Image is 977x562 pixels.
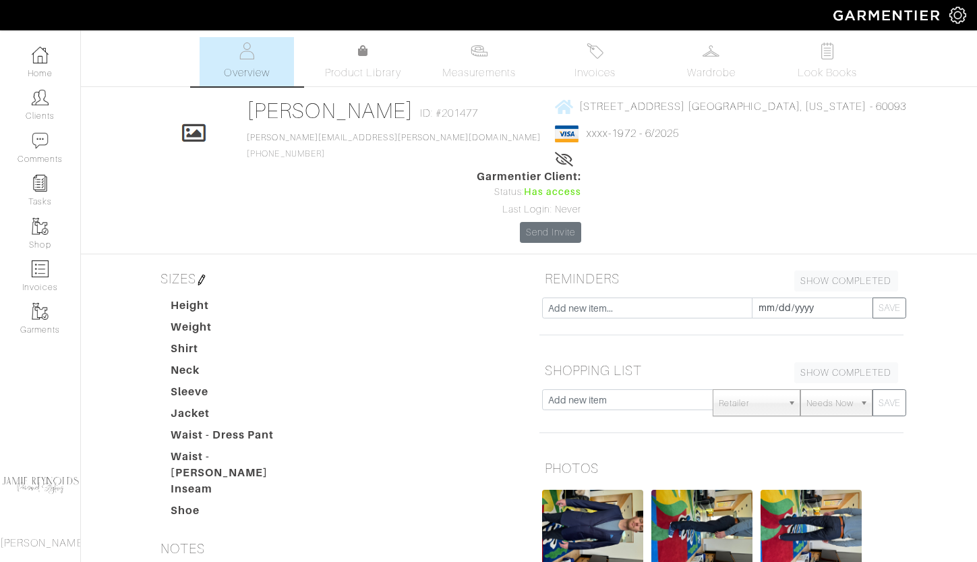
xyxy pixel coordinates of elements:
[949,7,966,24] img: gear-icon-white-bd11855cb880d31180b6d7d6211b90ccbf57a29d726f0c71d8c61bd08dd39cc2.png
[247,99,413,123] a: [PERSON_NAME]
[806,390,854,417] span: Needs Now
[477,169,582,185] span: Garmentier Client:
[160,449,314,481] dt: Waist - [PERSON_NAME]
[160,384,314,405] dt: Sleeve
[664,37,759,86] a: Wardrobe
[542,298,752,318] input: Add new item...
[420,105,479,121] span: ID: #201477
[794,362,898,383] a: SHOW COMPLETED
[32,175,49,192] img: reminder-icon-8004d30b9f0a5d33ae49ab947aed9ed385cf756f9e5892f1edd6e32f2345188e.png
[780,37,875,86] a: Look Books
[548,37,643,86] a: Invoices
[524,185,582,200] span: Has access
[798,65,858,81] span: Look Books
[827,3,949,27] img: garmentier-logo-header-white-b43fb05a5012e4ada735d5af1a66efaba907eab6374d6393d1fbf88cb4ef424d.png
[32,303,49,320] img: garments-icon-b7da505a4dc4fd61783c78ac3ca0ef83fa9d6f193b1c9dc38574b1d14d53ca28.png
[325,65,401,81] span: Product Library
[160,298,314,319] dt: Height
[196,275,207,285] img: pen-cf24a1663064a2ec1b9c1bd2387e9de7a2fa800b781884d57f21acf72779bad2.png
[539,357,904,384] h5: SHOPPING LIST
[160,341,314,362] dt: Shirt
[555,98,906,115] a: [STREET_ADDRESS] [GEOGRAPHIC_DATA], [US_STATE] - 60093
[872,389,906,416] button: SAVE
[477,202,582,217] div: Last Login: Never
[32,132,49,149] img: comment-icon-a0a6a9ef722e966f86d9cbdc48e553b5cf19dbc54f86b18d962a5391bc8f6eb6.png
[687,65,736,81] span: Wardrobe
[520,222,582,243] a: Send Invite
[224,65,269,81] span: Overview
[155,535,519,562] h5: NOTES
[160,481,314,503] dt: Inseam
[247,133,541,142] a: [PERSON_NAME][EMAIL_ADDRESS][PERSON_NAME][DOMAIN_NAME]
[160,319,314,341] dt: Weight
[239,43,256,59] img: basicinfo-40fd8af6dae0f16599ec9e87c0ef1c0a1fdea2edbe929e3d69a839185d80c458.svg
[819,43,835,59] img: todo-9ac3debb85659649dc8f770b8b6100bb5dab4b48dedcbae339e5042a72dfd3cc.svg
[477,185,582,200] div: Status:
[587,43,603,59] img: orders-27d20c2124de7fd6de4e0e44c1d41de31381a507db9b33961299e4e07d508b8c.svg
[872,298,906,318] button: SAVE
[316,43,410,81] a: Product Library
[32,47,49,63] img: dashboard-icon-dbcd8f5a0b271acd01030246c82b418ddd0df26cd7fceb0bd07c9910d44c42f6.png
[703,43,719,59] img: wardrobe-487a4870c1b7c33e795ec22d11cfc2ed9d08956e64fb3008fe2437562e282088.svg
[539,455,904,482] h5: PHOTOS
[579,101,906,113] span: [STREET_ADDRESS] [GEOGRAPHIC_DATA], [US_STATE] - 60093
[555,125,579,142] img: visa-934b35602734be37eb7d5d7e5dbcd2044c359bf20a24dc3361ca3fa54326a8a7.png
[542,389,714,410] input: Add new item
[200,37,294,86] a: Overview
[247,133,541,159] span: [PHONE_NUMBER]
[432,37,527,86] a: Measurements
[471,43,487,59] img: measurements-466bbee1fd09ba9460f595b01e5d73f9e2bff037440d3c8f018324cb6cdf7a4a.svg
[539,265,904,292] h5: REMINDERS
[32,260,49,277] img: orders-icon-0abe47150d42831381b5fb84f609e132dff9fe21cb692f30cb5eec754e2cba89.png
[160,503,314,524] dt: Shoe
[719,390,782,417] span: Retailer
[32,89,49,106] img: clients-icon-6bae9207a08558b7cb47a8932f037763ab4055f8c8b6bfacd5dc20c3e0201464.png
[442,65,516,81] span: Measurements
[587,128,679,140] a: xxxx-1972 - 6/2025
[160,405,314,427] dt: Jacket
[160,362,314,384] dt: Neck
[155,265,519,292] h5: SIZES
[574,65,616,81] span: Invoices
[160,427,314,449] dt: Waist - Dress Pant
[32,218,49,235] img: garments-icon-b7da505a4dc4fd61783c78ac3ca0ef83fa9d6f193b1c9dc38574b1d14d53ca28.png
[794,271,898,291] a: SHOW COMPLETED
